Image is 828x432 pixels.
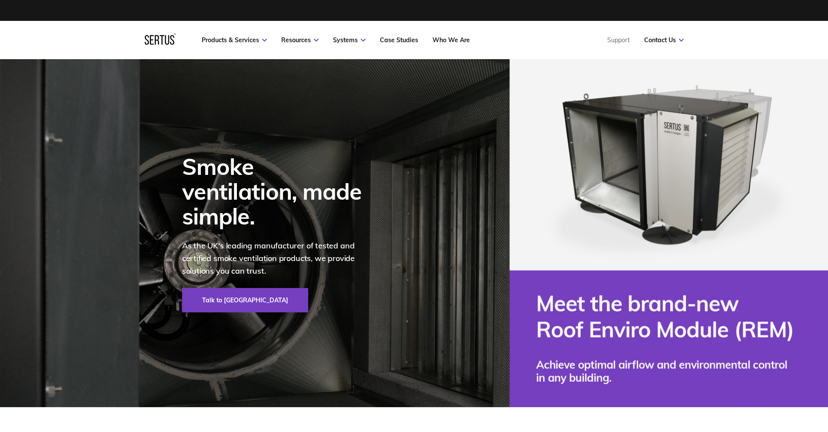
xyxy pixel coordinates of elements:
[380,36,418,44] a: Case Studies
[644,36,684,44] a: Contact Us
[182,240,373,277] p: As the UK's leading manufacturer of tested and certified smoke ventilation products, we provide s...
[182,288,308,312] a: Talk to [GEOGRAPHIC_DATA]
[182,154,373,229] div: Smoke ventilation, made simple.
[333,36,366,44] a: Systems
[281,36,319,44] a: Resources
[607,36,630,44] a: Support
[432,36,470,44] a: Who We Are
[202,36,267,44] a: Products & Services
